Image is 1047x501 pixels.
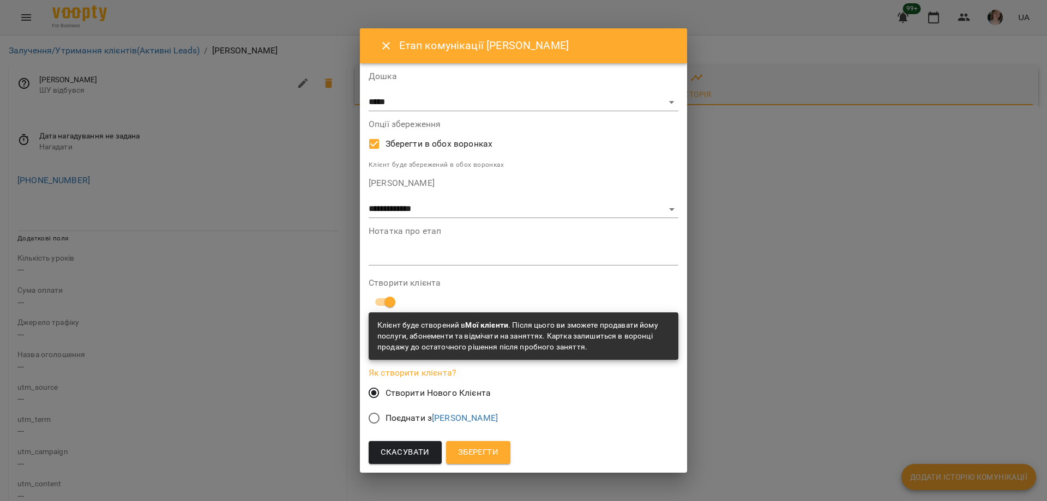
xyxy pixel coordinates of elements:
label: Дошка [369,72,678,81]
label: Як створити клієнта? [369,369,678,377]
span: Зберегти в обох воронках [386,137,493,150]
button: Close [373,33,399,59]
b: Мої клієнти [465,321,508,329]
button: Зберегти [446,441,510,464]
span: Скасувати [381,445,430,460]
span: Поєднати з [386,412,498,425]
span: Створити Нового Клієнта [386,387,491,400]
label: Створити клієнта [369,279,678,287]
label: Нотатка про етап [369,227,678,236]
a: [PERSON_NAME] [432,413,498,423]
h6: Етап комунікації [PERSON_NAME] [399,37,674,54]
button: Скасувати [369,441,442,464]
label: Опції збереження [369,120,678,129]
p: Клієнт буде збережений в обох воронках [369,160,678,171]
label: [PERSON_NAME] [369,179,678,188]
span: Клієнт буде створений в . Після цього ви зможете продавати йому послуги, абонементи та відмічати ... [377,321,658,351]
span: Зберегти [458,445,498,460]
